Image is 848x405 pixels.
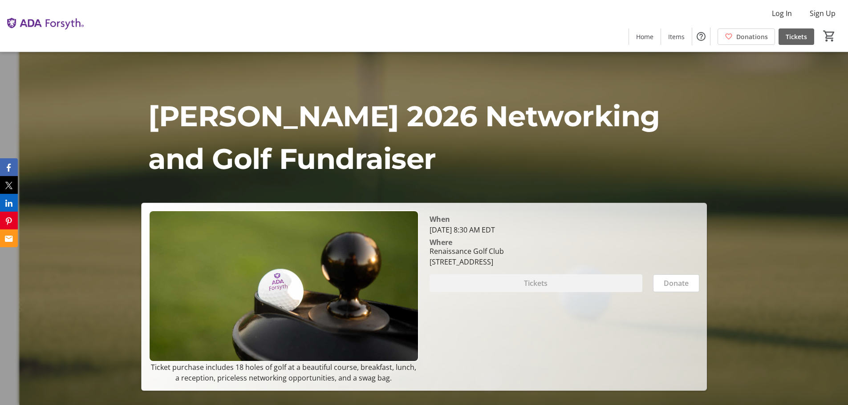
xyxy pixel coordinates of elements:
[149,210,418,362] img: Campaign CTA Media Photo
[430,239,452,246] div: Where
[148,95,699,180] p: [PERSON_NAME] 2026 Networking and Golf Fundraiser
[765,6,799,20] button: Log In
[430,246,504,257] div: Renaissance Golf Club
[629,28,661,45] a: Home
[636,32,653,41] span: Home
[430,257,504,267] div: [STREET_ADDRESS]
[803,6,843,20] button: Sign Up
[661,28,692,45] a: Items
[718,28,775,45] a: Donations
[779,28,814,45] a: Tickets
[772,8,792,19] span: Log In
[430,214,450,225] div: When
[692,28,710,45] button: Help
[430,225,699,235] div: [DATE] 8:30 AM EDT
[821,28,837,44] button: Cart
[786,32,807,41] span: Tickets
[149,362,418,383] p: Ticket purchase includes 18 holes of golf at a beautiful course, breakfast, lunch, a reception, p...
[810,8,836,19] span: Sign Up
[736,32,768,41] span: Donations
[5,4,85,48] img: The ADA Forsyth Institute's Logo
[668,32,685,41] span: Items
